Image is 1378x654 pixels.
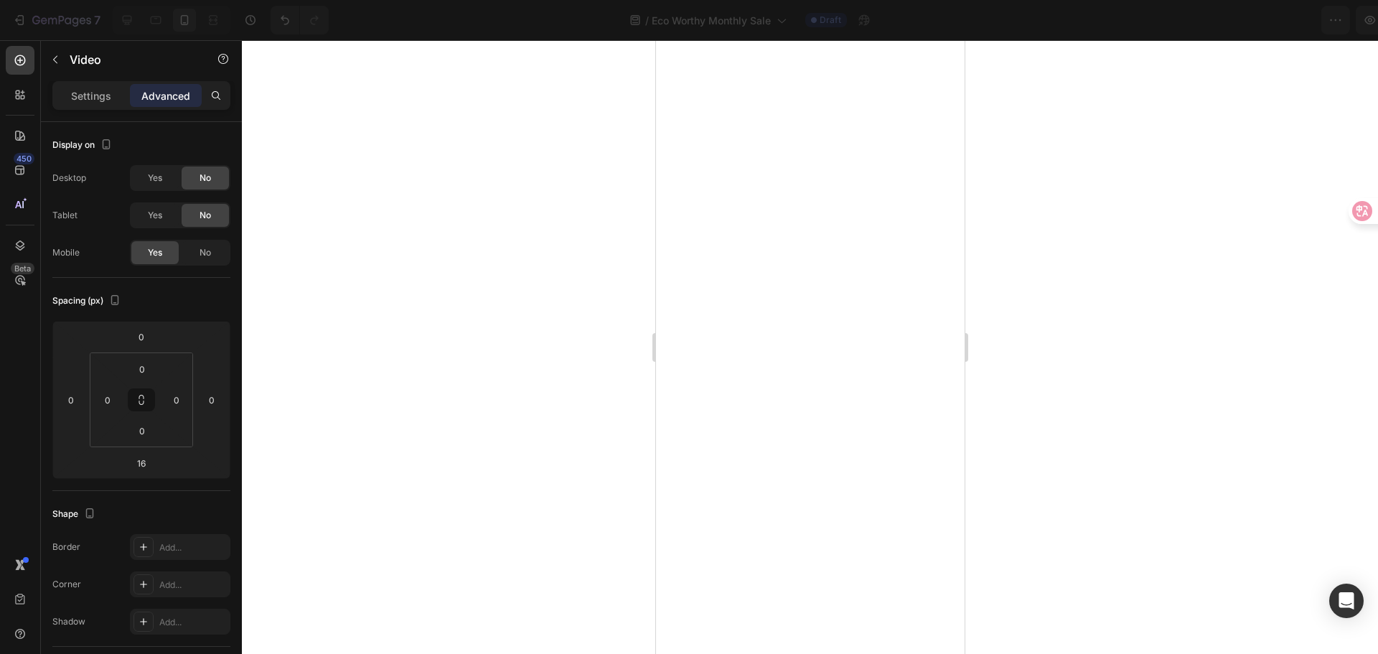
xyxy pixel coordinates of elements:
[1242,14,1265,27] span: Save
[148,172,162,184] span: Yes
[127,326,156,347] input: 0
[52,615,85,628] div: Shadow
[52,172,86,184] div: Desktop
[52,505,98,524] div: Shape
[14,153,34,164] div: 450
[271,6,329,34] div: Undo/Redo
[820,14,841,27] span: Draft
[148,209,162,222] span: Yes
[1283,6,1343,34] button: Publish
[52,541,80,553] div: Border
[148,246,162,259] span: Yes
[645,13,649,28] span: /
[159,616,227,629] div: Add...
[6,6,107,34] button: 7
[127,452,156,474] input: l
[52,136,115,155] div: Display on
[128,358,156,380] input: 0px
[60,389,82,411] input: 0
[141,88,190,103] p: Advanced
[71,88,111,103] p: Settings
[52,578,81,591] div: Corner
[1295,13,1331,28] div: Publish
[166,389,187,411] input: 0px
[1229,6,1277,34] button: Save
[52,209,78,222] div: Tablet
[128,420,156,442] input: 0px
[201,389,222,411] input: 0
[1329,584,1364,618] div: Open Intercom Messenger
[159,579,227,592] div: Add...
[70,51,192,68] p: Video
[652,13,771,28] span: Eco Worthy Monthly Sale
[52,291,123,311] div: Spacing (px)
[11,263,34,274] div: Beta
[52,246,80,259] div: Mobile
[200,209,211,222] span: No
[200,172,211,184] span: No
[94,11,100,29] p: 7
[97,389,118,411] input: 0px
[656,40,965,654] iframe: To enrich screen reader interactions, please activate Accessibility in Grammarly extension settings
[159,541,227,554] div: Add...
[200,246,211,259] span: No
